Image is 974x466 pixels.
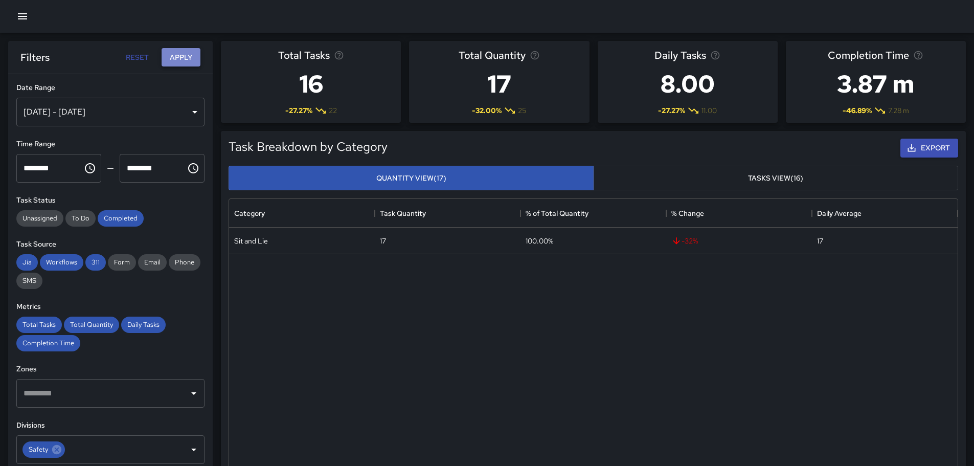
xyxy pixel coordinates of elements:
button: Tasks View(16) [593,166,958,191]
span: Jia [16,258,38,267]
button: Export [900,139,958,158]
div: % of Total Quantity [526,199,588,228]
svg: Average time taken to complete tasks in the selected period, compared to the previous period. [913,50,923,60]
div: Task Quantity [375,199,520,228]
button: Choose time, selected time is 12:00 AM [80,158,100,179]
div: Phone [169,254,200,271]
div: Total Tasks [16,317,62,333]
div: 17 [380,236,386,246]
span: Completed [98,214,144,223]
div: % of Total Quantity [520,199,666,228]
div: Completion Time [16,335,80,351]
span: -46.89 % [843,105,872,116]
div: Category [234,199,265,228]
h3: 17 [459,63,540,104]
button: Reset [121,48,153,67]
div: % Change [671,199,704,228]
h3: 8.00 [654,63,721,104]
div: [DATE] - [DATE] [16,98,205,126]
span: Unassigned [16,214,63,223]
span: Workflows [40,258,83,267]
span: Daily Tasks [654,47,706,63]
span: 7.28 m [888,105,909,116]
div: 100.00% [526,236,553,246]
button: Open [187,442,201,457]
span: 11.00 [701,105,717,116]
div: Daily Tasks [121,317,166,333]
h6: Metrics [16,301,205,313]
svg: Total task quantity in the selected period, compared to the previous period. [530,50,540,60]
button: Choose time, selected time is 11:59 PM [183,158,203,179]
span: Daily Tasks [121,320,166,329]
div: Completed [98,210,144,227]
div: Daily Average [817,199,862,228]
div: Form [108,254,136,271]
h6: Zones [16,364,205,375]
span: -27.27 % [658,105,685,116]
svg: Average number of tasks per day in the selected period, compared to the previous period. [710,50,720,60]
span: To Do [65,214,96,223]
span: -27.27 % [285,105,312,116]
span: Total Quantity [64,320,119,329]
svg: Total number of tasks in the selected period, compared to the previous period. [334,50,344,60]
span: Total Tasks [16,320,62,329]
div: Workflows [40,254,83,271]
h6: Filters [20,49,50,65]
span: Total Tasks [278,47,330,63]
span: Form [108,258,136,267]
span: Total Quantity [459,47,526,63]
div: Task Quantity [380,199,426,228]
button: Quantity View(17) [229,166,594,191]
button: Apply [162,48,200,67]
h6: Date Range [16,82,205,94]
h3: 16 [278,63,344,104]
span: Completion Time [828,47,909,63]
span: Safety [22,443,54,455]
div: Daily Average [812,199,958,228]
button: Open [187,386,201,401]
span: Phone [169,258,200,267]
div: Category [229,199,375,228]
h6: Task Source [16,239,205,250]
div: SMS [16,273,42,289]
span: -32 % [671,236,698,246]
h6: Task Status [16,195,205,206]
span: Completion Time [16,339,80,347]
h6: Divisions [16,420,205,431]
div: To Do [65,210,96,227]
h6: Time Range [16,139,205,150]
div: Sit and Lie [234,236,268,246]
div: Unassigned [16,210,63,227]
span: 311 [85,258,106,267]
div: Total Quantity [64,317,119,333]
h3: 3.87 m [828,63,923,104]
span: -32.00 % [472,105,502,116]
div: % Change [666,199,812,228]
span: SMS [16,276,42,285]
span: Email [138,258,167,267]
span: 22 [329,105,337,116]
div: 17 [817,236,823,246]
div: Email [138,254,167,271]
h5: Task Breakdown by Category [229,139,388,155]
span: 25 [518,105,526,116]
div: Jia [16,254,38,271]
div: 311 [85,254,106,271]
div: Safety [22,441,65,458]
